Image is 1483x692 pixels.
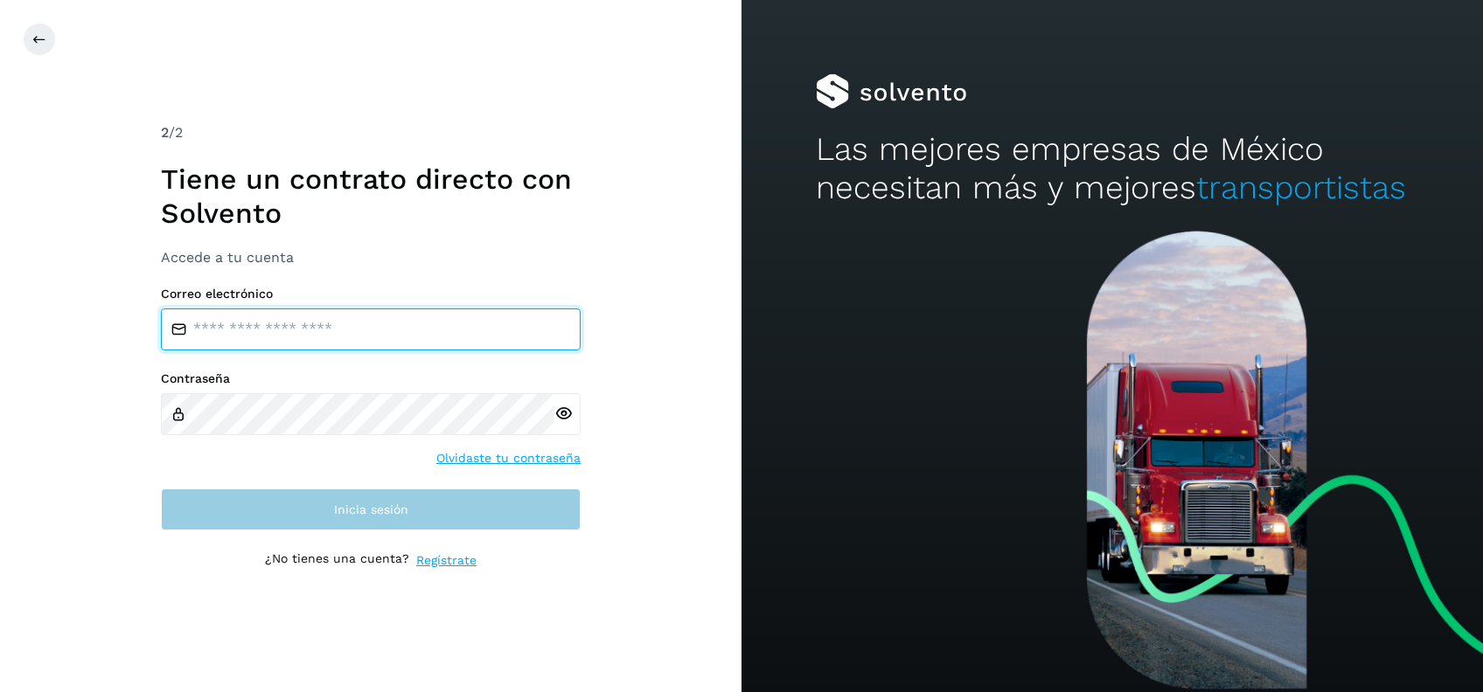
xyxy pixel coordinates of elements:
span: transportistas [1196,169,1406,206]
h3: Accede a tu cuenta [161,249,581,266]
div: /2 [161,122,581,143]
span: Inicia sesión [334,503,408,516]
span: 2 [161,124,169,141]
a: Regístrate [416,551,477,570]
a: Olvidaste tu contraseña [436,449,581,467]
p: ¿No tienes una cuenta? [265,551,409,570]
h2: Las mejores empresas de México necesitan más y mejores [816,130,1409,208]
label: Contraseña [161,371,581,386]
h1: Tiene un contrato directo con Solvento [161,163,581,230]
label: Correo electrónico [161,287,581,301]
button: Inicia sesión [161,488,581,530]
